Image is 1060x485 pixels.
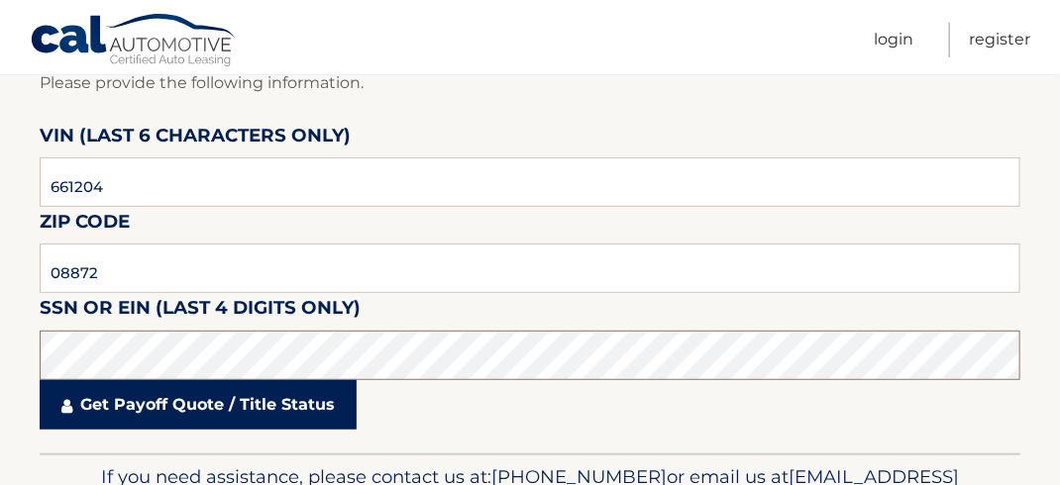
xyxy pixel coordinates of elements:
[40,380,357,430] a: Get Payoff Quote / Title Status
[40,69,1020,97] p: Please provide the following information.
[30,13,238,70] a: Cal Automotive
[969,23,1030,57] a: Register
[40,293,361,330] label: SSN or EIN (last 4 digits only)
[874,23,913,57] a: Login
[40,121,351,157] label: VIN (last 6 characters only)
[40,207,130,243] label: Zip Code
